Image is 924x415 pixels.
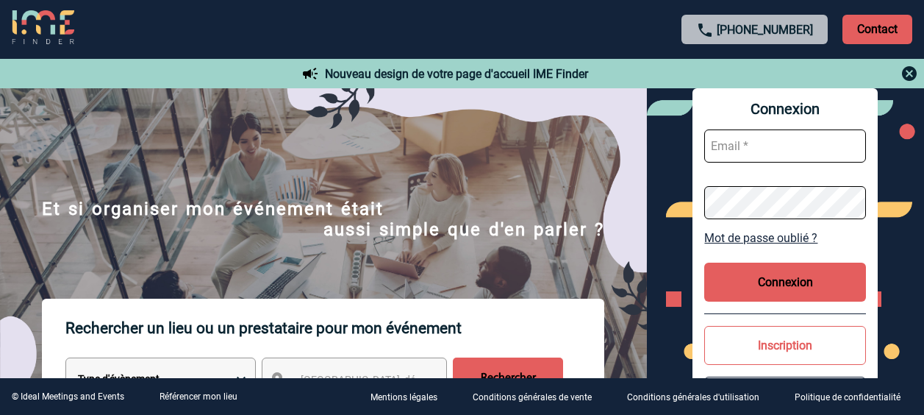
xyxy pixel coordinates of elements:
[704,100,866,118] span: Connexion
[359,390,461,404] a: Mentions légales
[12,391,124,402] div: © Ideal Meetings and Events
[704,263,866,302] button: Connexion
[615,390,783,404] a: Conditions générales d'utilisation
[473,393,592,403] p: Conditions générales de vente
[783,390,924,404] a: Politique de confidentialité
[704,130,866,163] input: Email *
[461,390,615,404] a: Conditions générales de vente
[65,299,604,358] p: Rechercher un lieu ou un prestataire pour mon événement
[160,391,237,402] a: Référencer mon lieu
[453,358,563,399] input: Rechercher
[696,21,714,39] img: call-24-px.png
[704,231,866,245] a: Mot de passe oublié ?
[717,23,813,37] a: [PHONE_NUMBER]
[795,393,900,403] p: Politique de confidentialité
[370,393,437,403] p: Mentions légales
[704,326,866,365] button: Inscription
[842,15,912,44] p: Contact
[301,374,505,386] span: [GEOGRAPHIC_DATA], département, région...
[627,393,759,403] p: Conditions générales d'utilisation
